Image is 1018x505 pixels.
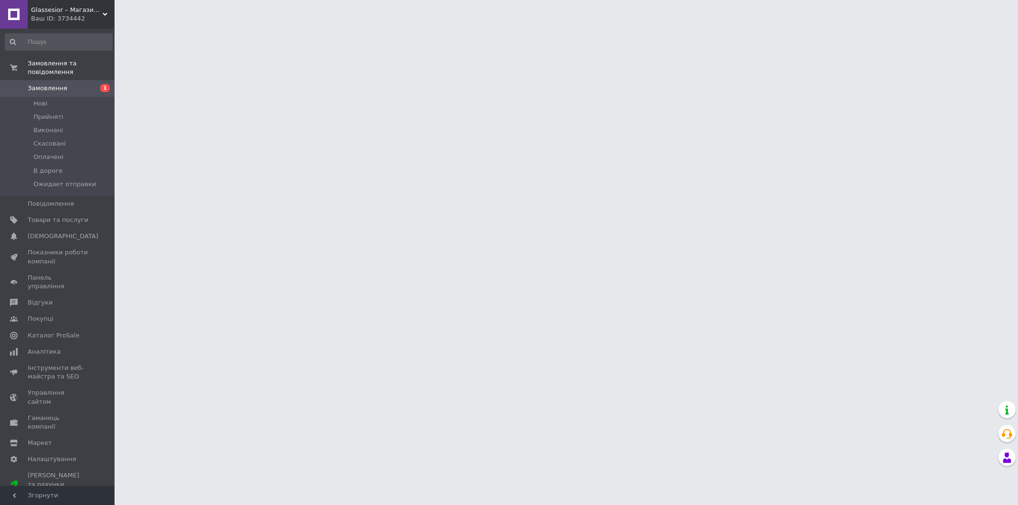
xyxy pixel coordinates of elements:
input: Пошук [5,33,113,51]
span: Відгуки [28,298,52,307]
span: [DEMOGRAPHIC_DATA] [28,232,98,241]
span: Аналітика [28,347,61,356]
span: Нові [33,99,47,108]
span: Повідомлення [28,200,74,208]
span: Товари та послуги [28,216,88,224]
span: [PERSON_NAME] та рахунки [28,471,88,497]
span: Панель управління [28,274,88,291]
span: 1 [100,84,110,92]
span: Ожидает отправки [33,180,96,189]
span: Гаманець компанії [28,414,88,431]
span: Замовлення та повідомлення [28,59,115,76]
span: Замовлення [28,84,67,93]
span: Маркет [28,439,52,447]
span: В дороге [33,167,63,175]
div: Ваш ID: 3734442 [31,14,115,23]
span: Виконані [33,126,63,135]
span: Каталог ProSale [28,331,79,340]
span: Glassesior – Магазин оптики [31,6,103,14]
span: Налаштування [28,455,76,463]
span: Управління сайтом [28,389,88,406]
span: Показники роботи компанії [28,248,88,265]
span: Покупці [28,315,53,323]
span: Оплачені [33,153,63,161]
span: Інструменти веб-майстра та SEO [28,364,88,381]
span: Прийняті [33,113,63,121]
span: Скасовані [33,139,66,148]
